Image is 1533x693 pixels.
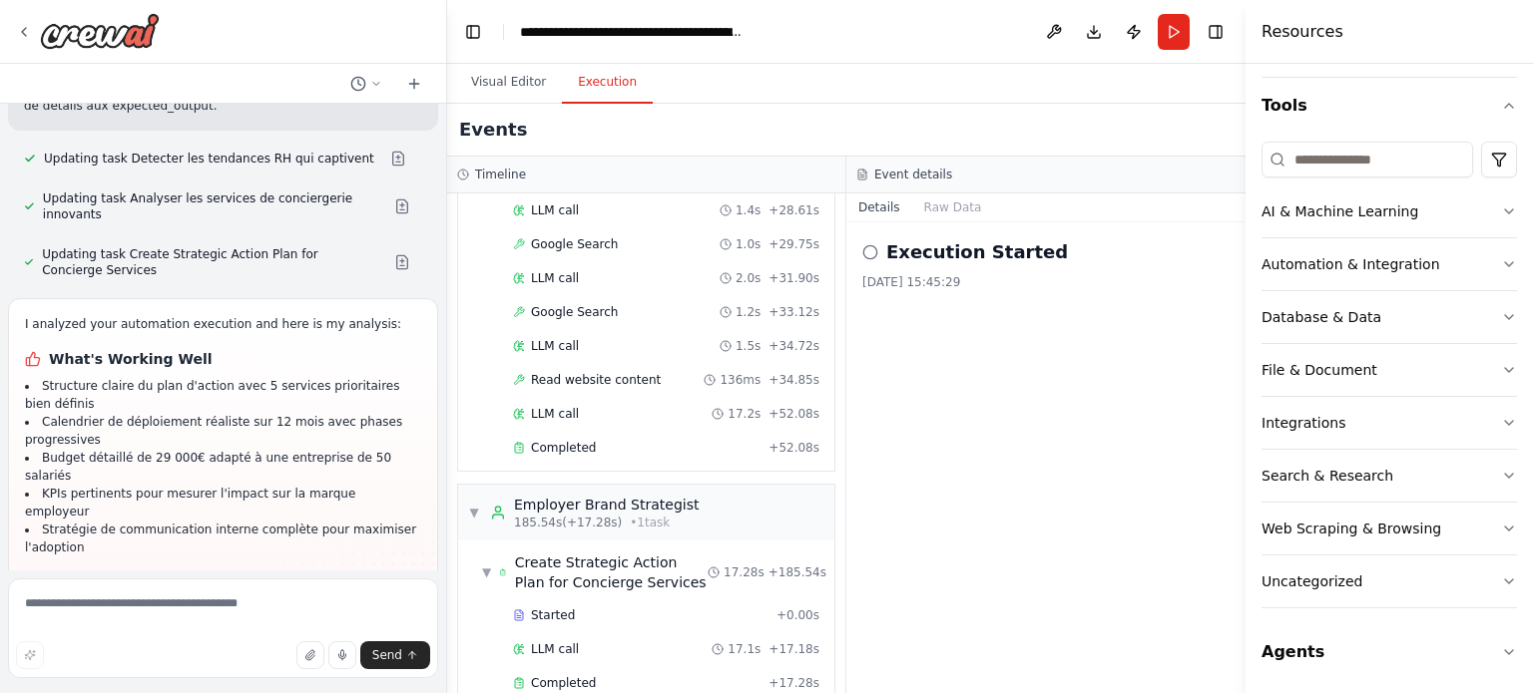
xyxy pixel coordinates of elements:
[296,641,324,669] button: Upload files
[398,72,430,96] button: Start a new chat
[1262,360,1377,380] div: File & Document
[630,515,670,530] span: • 1 task
[1262,466,1393,486] div: Search & Research
[886,238,1068,266] h2: Execution Started
[768,304,819,320] span: + 33.12s
[1262,413,1345,433] div: Integrations
[728,406,761,422] span: 17.2s
[531,406,579,422] span: LLM call
[912,193,994,221] button: Raw Data
[342,72,390,96] button: Switch to previous chat
[862,274,1230,290] div: [DATE] 15:45:29
[768,440,819,456] span: + 52.08s
[1262,624,1517,680] button: Agents
[25,315,421,333] p: I analyzed your automation execution and here is my analysis:
[768,641,819,657] span: + 17.18s
[1262,571,1362,591] div: Uncategorized
[531,304,618,320] span: Google Search
[482,564,491,580] span: ▼
[1262,254,1440,274] div: Automation & Integration
[43,190,378,222] span: Updating task Analyser les services de conciergerie innovants
[1262,503,1517,554] button: Web Scraping & Browsing
[531,270,579,286] span: LLM call
[1262,519,1441,538] div: Web Scraping & Browsing
[1262,291,1517,343] button: Database & Data
[768,236,819,252] span: + 29.75s
[25,377,421,413] li: Structure claire du plan d'action avec 5 services prioritaires bien définis
[531,338,579,354] span: LLM call
[720,372,761,388] span: 136ms
[372,647,402,663] span: Send
[25,413,421,449] li: Calendrier de déploiement réaliste sur 12 mois avec phases progressives
[531,641,579,657] span: LLM call
[475,167,526,182] h3: Timeline
[360,641,430,669] button: Send
[768,564,826,580] span: + 185.54s
[531,675,596,691] span: Completed
[1262,344,1517,396] button: File & Document
[1262,20,1343,44] h4: Resources
[768,675,819,691] span: + 17.28s
[468,505,480,520] span: ▼
[736,202,761,218] span: 1.4s
[768,202,819,218] span: + 28.61s
[1262,185,1517,237] button: AI & Machine Learning
[1262,450,1517,502] button: Search & Research
[768,338,819,354] span: + 34.72s
[25,485,421,520] li: KPIs pertinents pour mesurer l'impact sur la marque employeur
[520,22,745,42] nav: breadcrumb
[1262,201,1418,221] div: AI & Machine Learning
[459,18,487,46] button: Hide left sidebar
[25,349,421,369] h1: What's Working Well
[768,406,819,422] span: + 52.08s
[328,641,356,669] button: Click to speak your automation idea
[531,236,618,252] span: Google Search
[768,270,819,286] span: + 31.90s
[1262,78,1517,134] button: Tools
[16,641,44,669] button: Improve this prompt
[531,440,596,456] span: Completed
[1262,555,1517,607] button: Uncategorized
[25,449,421,485] li: Budget détaillé de 29 000€ adapté à une entreprise de 50 salariés
[728,641,761,657] span: 17.1s
[531,607,575,623] span: Started
[562,62,653,104] button: Execution
[736,236,761,252] span: 1.0s
[459,116,527,144] h2: Events
[44,151,374,167] span: Updating task Detecter les tendances RH qui captivent
[531,202,579,218] span: LLM call
[1202,18,1230,46] button: Hide right sidebar
[736,338,761,354] span: 1.5s
[1262,238,1517,290] button: Automation & Integration
[514,495,699,515] div: Employer Brand Strategist
[455,62,562,104] button: Visual Editor
[724,564,765,580] span: 17.28s
[874,167,952,182] h3: Event details
[42,246,378,278] span: Updating task Create Strategic Action Plan for Concierge Services
[1262,307,1381,327] div: Database & Data
[736,304,761,320] span: 1.2s
[25,520,421,556] li: Stratégie de communication interne complète pour maximiser l'adoption
[736,270,761,286] span: 2.0s
[846,193,912,221] button: Details
[514,515,622,530] span: 185.54s (+17.28s)
[531,372,661,388] span: Read website content
[768,372,819,388] span: + 34.85s
[1262,397,1517,449] button: Integrations
[40,13,160,49] img: Logo
[1262,134,1517,624] div: Tools
[515,552,708,592] span: Create Strategic Action Plan for Concierge Services
[776,607,819,623] span: + 0.00s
